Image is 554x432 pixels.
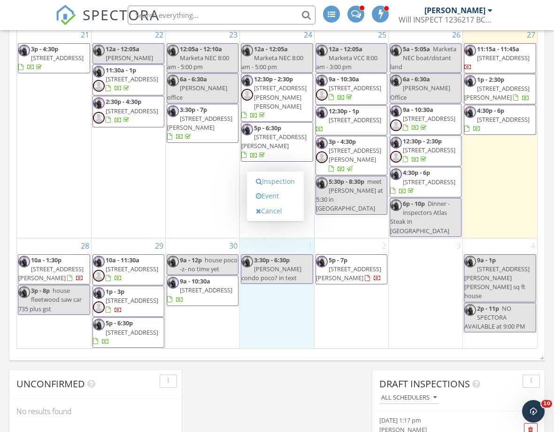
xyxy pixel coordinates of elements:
[167,104,239,143] a: 3:30p - 7p [STREET_ADDRESS][PERSON_NAME]
[91,27,165,238] td: Go to September 22, 2025
[18,43,90,74] a: 3p - 4:30p [STREET_ADDRESS]
[315,73,387,104] a: 9a - 10:30a [STREET_ADDRESS]
[166,238,240,349] td: Go to September 30, 2025
[31,286,50,295] span: 3p - 8p
[18,254,90,285] a: 10a - 1:30p [STREET_ADDRESS][PERSON_NAME]
[454,238,462,253] a: Go to October 3, 2025
[92,64,164,95] a: 11:30a - 1p [STREET_ADDRESS]
[403,137,442,145] span: 12:30p - 2:30p
[241,89,253,101] img: default-user-f0147aede5fd5fa78ca7ade42f37bd4542148d508eef1c3d3ea960f66861d68b.jpg
[477,54,530,62] span: [STREET_ADDRESS]
[31,54,84,62] span: [STREET_ADDRESS]
[93,97,105,109] img: will_inspect_profile.jpg
[390,104,462,135] a: 9a - 10:30a [STREET_ADDRESS]
[18,45,30,56] img: will_inspect_profile.jpg
[477,75,504,84] span: 1p - 2:30p
[227,27,239,42] a: Go to September 23, 2025
[251,189,300,204] a: Event
[522,400,545,423] iframe: Intercom live chat
[18,286,82,313] span: house fleetwood saw car 735 plus gst
[93,256,105,267] img: will_inspect_profile.jpg
[390,135,462,166] a: 12:30p - 2:30p [STREET_ADDRESS]
[93,80,105,92] img: default-user-f0147aede5fd5fa78ca7ade42f37bd4542148d508eef1c3d3ea960f66861d68b.jpg
[316,151,328,163] img: default-user-f0147aede5fd5fa78ca7ade42f37bd4542148d508eef1c3d3ea960f66861d68b.jpg
[316,137,328,149] img: will_inspect_profile.jpg
[167,84,227,101] span: [PERSON_NAME] office
[464,75,530,102] a: 1p - 2:30p [STREET_ADDRESS][PERSON_NAME]
[314,238,388,349] td: Go to October 2, 2025
[388,27,462,238] td: Go to September 26, 2025
[329,107,359,115] span: 12:30p - 1p
[93,301,105,313] img: default-user-f0147aede5fd5fa78ca7ade42f37bd4542148d508eef1c3d3ea960f66861d68b.jpg
[106,66,136,74] span: 11:30a - 1p
[93,66,105,78] img: will_inspect_profile.jpg
[180,286,232,294] span: [STREET_ADDRESS]
[463,27,537,238] td: Go to September 27, 2025
[16,377,85,390] span: Unconfirmed
[91,238,165,349] td: Go to September 29, 2025
[329,177,364,186] span: 5:30p - 8:30p
[403,199,425,208] span: 6p - 10p
[399,15,492,24] div: Will INSPECT 1236217 BC LTD
[241,133,307,150] span: [STREET_ADDRESS][PERSON_NAME]
[424,6,485,15] div: [PERSON_NAME]
[18,256,84,282] a: 10a - 1:30p [STREET_ADDRESS][PERSON_NAME]
[241,124,307,159] a: 5p - 6:30p [STREET_ADDRESS][PERSON_NAME]
[477,115,530,124] span: [STREET_ADDRESS]
[9,399,182,424] div: No results found
[390,119,402,131] img: default-user-f0147aede5fd5fa78ca7ade42f37bd4542148d508eef1c3d3ea960f66861d68b.jpg
[529,238,537,253] a: Go to October 4, 2025
[316,256,328,267] img: will_inspect_profile.jpg
[302,27,314,42] a: Go to September 24, 2025
[167,277,179,289] img: will_inspect_profile.jpg
[315,105,387,136] a: 12:30p - 1p [STREET_ADDRESS]
[329,45,362,53] span: 12a - 12:05a
[315,136,387,175] a: 3p - 4:30p [STREET_ADDRESS][PERSON_NAME]
[106,256,158,282] a: 10a - 11:30a [STREET_ADDRESS]
[167,45,179,56] img: will_inspect_profile.jpg
[477,304,499,313] span: 2p - 11p
[128,6,315,24] input: Search everything...
[106,265,158,273] span: [STREET_ADDRESS]
[251,174,300,189] a: Inspection
[79,238,91,253] a: Go to September 28, 2025
[390,167,462,197] a: 4:30p - 6p [STREET_ADDRESS]
[403,137,455,163] a: 12:30p - 2:30p [STREET_ADDRESS]
[464,256,476,267] img: will_inspect_profile.jpg
[329,75,359,83] span: 9a - 10:30a
[316,256,381,282] a: 5p - 7p [STREET_ADDRESS][PERSON_NAME]
[241,265,301,282] span: [PERSON_NAME] condo poco? in text
[403,146,455,154] span: [STREET_ADDRESS]
[329,256,347,264] span: 5p - 7p
[241,256,253,267] img: will_inspect_profile.jpg
[93,112,105,124] img: default-user-f0147aede5fd5fa78ca7ade42f37bd4542148d508eef1c3d3ea960f66861d68b.jpg
[241,75,307,119] a: 12:30p - 2:30p [STREET_ADDRESS][PERSON_NAME][PERSON_NAME]
[464,304,476,316] img: will_inspect_profile.jpg
[17,238,91,349] td: Go to September 28, 2025
[17,27,91,238] td: Go to September 21, 2025
[316,177,383,213] span: meet [PERSON_NAME] at 5:30 in [GEOGRAPHIC_DATA]
[390,168,455,195] a: 4:30p - 6p [STREET_ADDRESS]
[390,105,402,117] img: will_inspect_profile.jpg
[388,238,462,349] td: Go to October 3, 2025
[167,114,232,132] span: [STREET_ADDRESS][PERSON_NAME]
[254,256,290,264] span: 3:30p - 6:30p
[167,105,232,141] a: 3:30p - 7p [STREET_ADDRESS][PERSON_NAME]
[227,238,239,253] a: Go to September 30, 2025
[379,416,511,425] div: [DATE] 1:17 pm
[18,45,84,71] a: 3p - 4:30p [STREET_ADDRESS]
[390,75,402,86] img: will_inspect_profile.jpg
[316,107,328,118] img: will_inspect_profile.jpg
[316,54,377,71] span: Marketa VCC 8:00 am - 3:00 pm
[106,75,158,83] span: [STREET_ADDRESS]
[55,5,76,25] img: The Best Home Inspection Software - Spectora
[463,238,537,349] td: Go to October 4, 2025
[316,177,328,189] img: will_inspect_profile.jpg
[166,27,240,238] td: Go to September 23, 2025
[329,137,381,173] a: 3p - 4:30p [STREET_ADDRESS][PERSON_NAME]
[254,124,281,132] span: 5p - 6:30p
[92,317,164,348] a: 5p - 6:30p [STREET_ADDRESS]
[316,75,328,86] img: will_inspect_profile.jpg
[167,275,239,306] a: 9a - 10:30a [STREET_ADDRESS]
[477,106,504,115] span: 4:30p - 6p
